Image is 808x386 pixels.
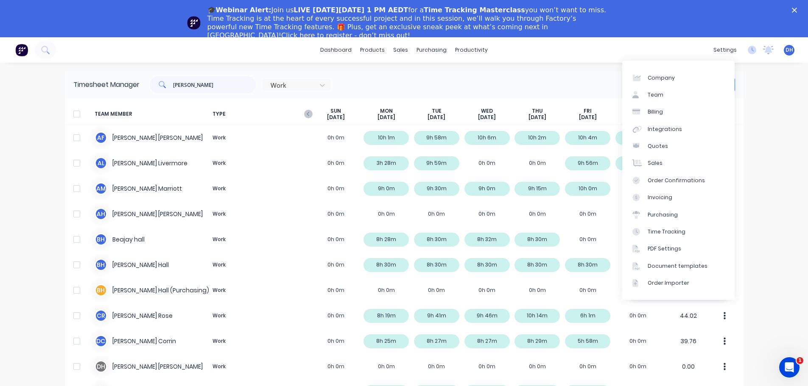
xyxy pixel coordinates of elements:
[648,211,678,219] div: Purchasing
[389,44,412,56] div: sales
[648,108,663,116] div: Billing
[330,108,341,114] span: SUN
[451,44,492,56] div: productivity
[792,8,800,13] div: Close
[432,108,442,114] span: TUE
[173,76,256,93] input: Search...
[622,121,735,138] a: Integrations
[648,177,705,184] div: Order Confirmations
[622,258,735,275] a: Document templates
[622,138,735,155] a: Quotes
[648,245,681,253] div: PDF Settings
[622,240,735,257] a: PDF Settings
[622,189,735,206] a: Invoicing
[294,6,408,14] b: LIVE [DATE][DATE] 1 PM AEDT
[412,44,451,56] div: purchasing
[622,86,735,103] a: Team
[478,114,496,121] span: [DATE]
[424,6,525,14] b: Time Tracking Masterclass
[356,44,389,56] div: products
[648,262,707,270] div: Document templates
[709,44,741,56] div: settings
[648,279,689,287] div: Order Importer
[207,6,271,14] b: 🎓Webinar Alert:
[648,125,682,133] div: Integrations
[327,114,345,121] span: [DATE]
[622,155,735,172] a: Sales
[377,114,395,121] span: [DATE]
[648,159,663,167] div: Sales
[187,16,201,30] img: Profile image for Team
[579,114,597,121] span: [DATE]
[622,275,735,292] a: Order Importer
[532,108,542,114] span: THU
[622,69,735,86] a: Company
[209,108,311,121] span: TYPE
[797,357,803,364] span: 1
[380,108,393,114] span: MON
[481,108,493,114] span: WED
[648,142,668,150] div: Quotes
[95,108,209,121] span: TEAM MEMBER
[622,206,735,223] a: Purchasing
[15,44,28,56] img: Factory
[622,103,735,120] a: Billing
[786,46,793,54] span: DH
[428,114,445,121] span: [DATE]
[622,172,735,189] a: Order Confirmations
[648,74,675,82] div: Company
[316,44,356,56] a: dashboard
[584,108,592,114] span: FRI
[648,194,672,201] div: Invoicing
[779,357,800,378] iframe: Intercom live chat
[622,223,735,240] a: Time Tracking
[207,6,608,40] div: Join us for a you won’t want to miss. Time Tracking is at the heart of every successful project a...
[648,91,663,99] div: Team
[528,114,546,121] span: [DATE]
[73,80,140,90] div: Timesheet Manager
[281,31,410,39] a: Click here to register - don’t miss out!
[648,228,685,236] div: Time Tracking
